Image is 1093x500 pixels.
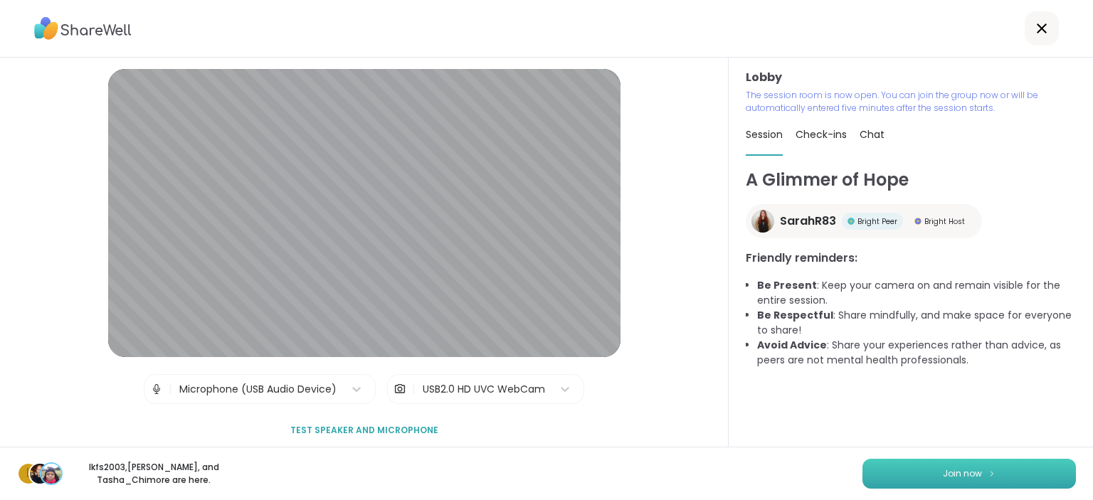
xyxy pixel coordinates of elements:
[757,338,827,352] b: Avoid Advice
[857,216,897,227] span: Bright Peer
[285,415,444,445] button: Test speaker and microphone
[26,464,31,483] span: l
[74,461,233,486] p: lkfs2003 , [PERSON_NAME] , and Tasha_Chi more are here.
[924,216,965,227] span: Bright Host
[796,127,847,142] span: Check-ins
[423,382,545,397] div: USB2.0 HD UVC WebCam
[988,469,996,477] img: ShareWell Logomark
[179,382,337,397] div: Microphone (USB Audio Device)
[746,127,783,142] span: Session
[914,218,922,225] img: Bright Host
[290,424,438,437] span: Test speaker and microphone
[943,467,982,480] span: Join now
[41,464,61,484] img: Tasha_Chi
[751,210,774,233] img: SarahR83
[780,213,836,230] span: SarahR83
[150,375,163,403] img: Microphone
[746,204,982,238] a: SarahR83SarahR83Bright PeerBright PeerBright HostBright Host
[34,12,132,45] img: ShareWell Logo
[757,338,1076,368] li: : Share your experiences rather than advice, as peers are not mental health professionals.
[746,89,1076,115] p: The session room is now open. You can join the group now or will be automatically entered five mi...
[746,69,1076,86] h3: Lobby
[30,464,50,484] img: Jaime_H
[757,278,817,292] b: Be Present
[757,308,1076,338] li: : Share mindfully, and make space for everyone to share!
[412,375,416,403] span: |
[394,375,406,403] img: Camera
[746,250,1076,267] h3: Friendly reminders:
[848,218,855,225] img: Bright Peer
[757,308,833,322] b: Be Respectful
[169,375,172,403] span: |
[746,167,1076,193] h1: A Glimmer of Hope
[860,127,885,142] span: Chat
[757,278,1076,308] li: : Keep your camera on and remain visible for the entire session.
[862,459,1076,489] button: Join now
